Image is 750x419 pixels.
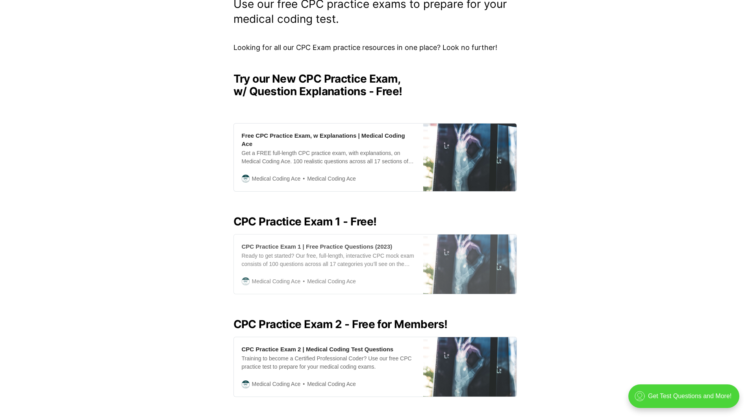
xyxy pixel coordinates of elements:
span: Medical Coding Ace [300,174,356,183]
a: Free CPC Practice Exam, w Explanations | Medical Coding AceGet a FREE full-length CPC practice ex... [233,123,517,192]
div: CPC Practice Exam 1 | Free Practice Questions (2023) [242,242,393,251]
div: Get a FREE full-length CPC practice exam, with explanations, on Medical Coding Ace. 100 realistic... [242,149,415,166]
span: Medical Coding Ace [252,174,301,183]
h2: Try our New CPC Practice Exam, w/ Question Explanations - Free! [233,72,517,98]
iframe: portal-trigger [622,380,750,419]
span: Medical Coding Ace [252,277,301,286]
div: CPC Practice Exam 2 | Medical Coding Test Questions [242,345,394,353]
span: Medical Coding Ace [252,380,301,388]
span: Medical Coding Ace [300,277,356,286]
div: Ready to get started? Our free, full-length, interactive CPC mock exam consists of 100 questions ... [242,252,415,268]
div: Free CPC Practice Exam, w Explanations | Medical Coding Ace [242,131,415,148]
p: Looking for all our CPC Exam practice resources in one place? Look no further! [233,42,517,54]
h2: CPC Practice Exam 2 - Free for Members! [233,318,517,330]
a: CPC Practice Exam 2 | Medical Coding Test QuestionsTraining to become a Certified Professional Co... [233,337,517,397]
span: Medical Coding Ace [300,380,356,389]
div: Training to become a Certified Professional Coder? Use our free CPC practice test to prepare for ... [242,354,415,371]
h2: CPC Practice Exam 1 - Free! [233,215,517,228]
a: CPC Practice Exam 1 | Free Practice Questions (2023)Ready to get started? Our free, full-length, ... [233,234,517,294]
